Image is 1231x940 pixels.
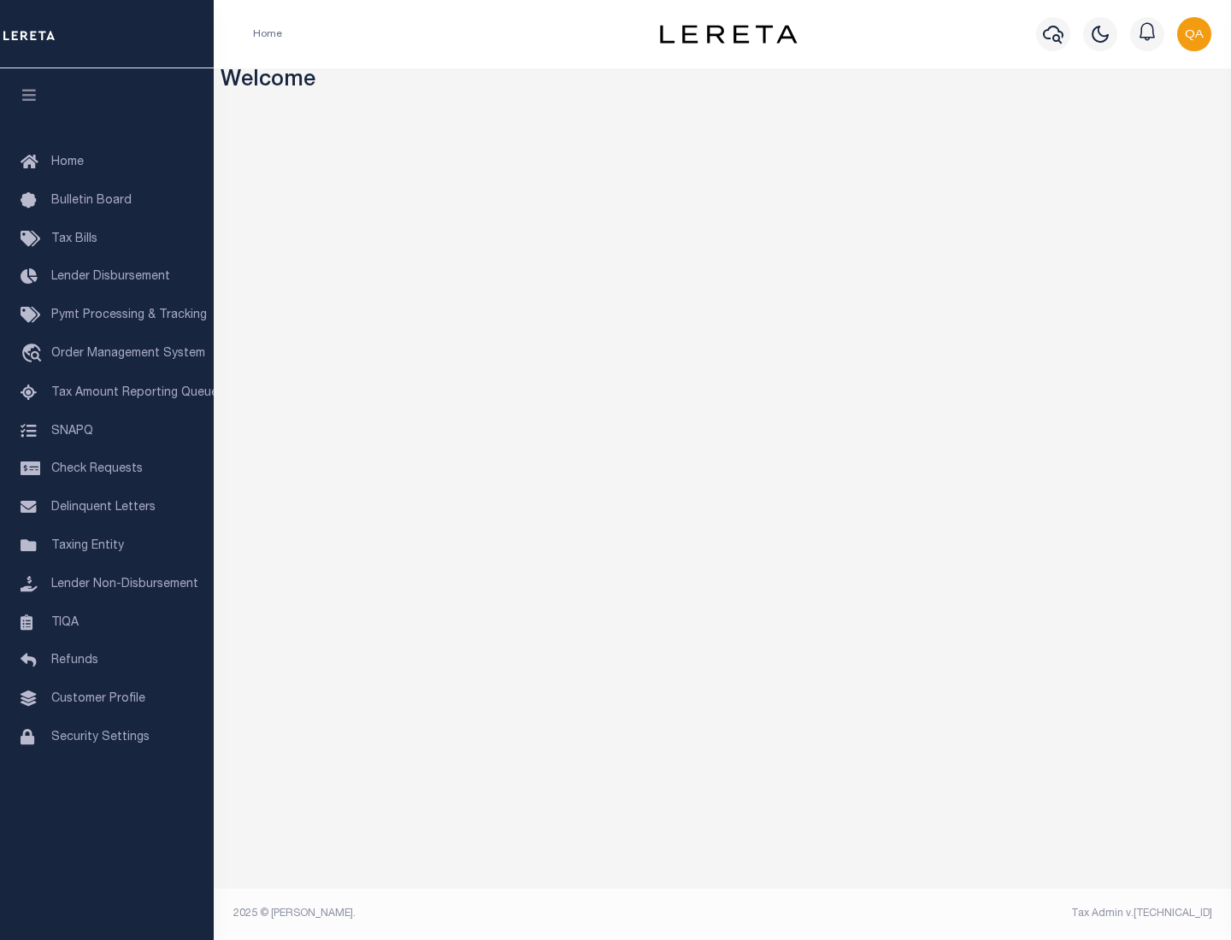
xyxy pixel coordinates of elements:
img: svg+xml;base64,PHN2ZyB4bWxucz0iaHR0cDovL3d3dy53My5vcmcvMjAwMC9zdmciIHBvaW50ZXItZXZlbnRzPSJub25lIi... [1177,17,1211,51]
span: Lender Non-Disbursement [51,579,198,590]
span: Delinquent Letters [51,502,156,514]
span: Pymt Processing & Tracking [51,309,207,321]
span: Tax Bills [51,233,97,245]
span: TIQA [51,616,79,628]
span: Security Settings [51,731,150,743]
span: Lender Disbursement [51,271,170,283]
div: 2025 © [PERSON_NAME]. [221,906,723,921]
span: Customer Profile [51,693,145,705]
span: Tax Amount Reporting Queue [51,387,218,399]
span: Order Management System [51,348,205,360]
span: Taxing Entity [51,540,124,552]
h3: Welcome [221,68,1225,95]
li: Home [253,26,282,42]
img: logo-dark.svg [660,25,797,44]
div: Tax Admin v.[TECHNICAL_ID] [735,906,1212,921]
i: travel_explore [21,344,48,366]
span: Home [51,156,84,168]
span: Refunds [51,655,98,667]
span: SNAPQ [51,425,93,437]
span: Bulletin Board [51,195,132,207]
span: Check Requests [51,463,143,475]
